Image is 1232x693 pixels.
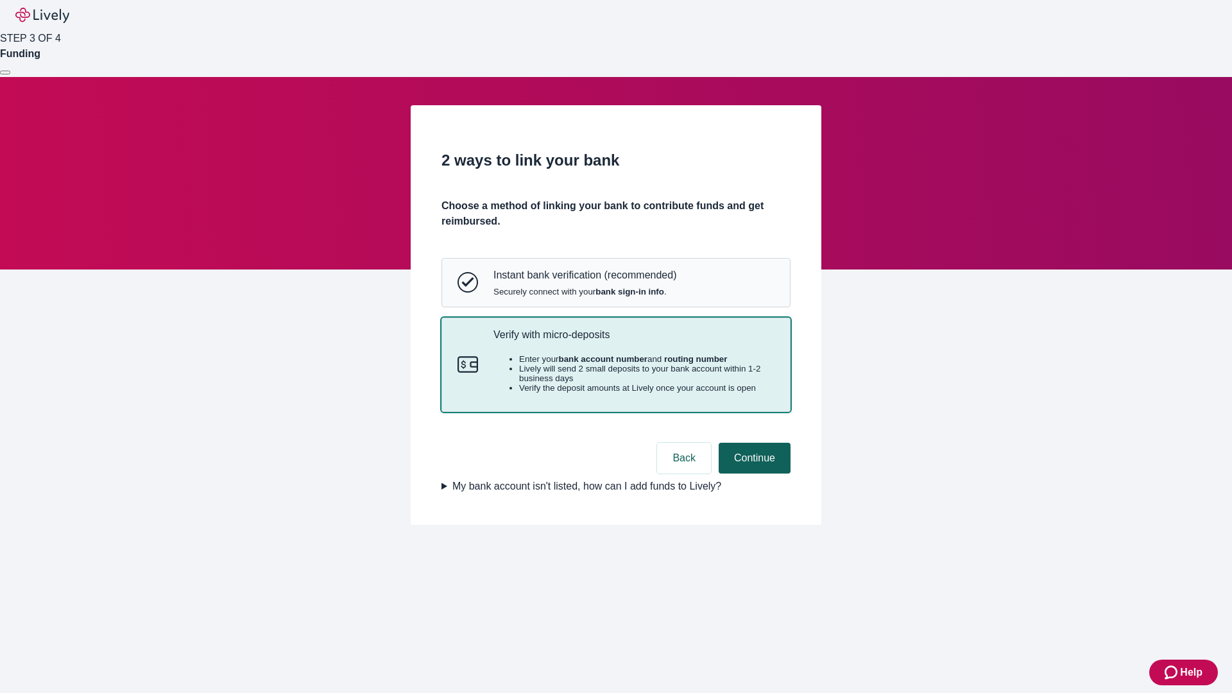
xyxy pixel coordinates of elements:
p: Verify with micro-deposits [493,329,774,341]
li: Verify the deposit amounts at Lively once your account is open [519,383,774,393]
h2: 2 ways to link your bank [441,149,791,172]
button: Back [657,443,711,474]
span: Help [1180,665,1202,680]
strong: routing number [664,354,727,364]
span: Securely connect with your . [493,287,676,296]
li: Enter your and [519,354,774,364]
button: Continue [719,443,791,474]
button: Zendesk support iconHelp [1149,660,1218,685]
li: Lively will send 2 small deposits to your bank account within 1-2 business days [519,364,774,383]
button: Micro-depositsVerify with micro-depositsEnter yourbank account numberand routing numberLively wil... [442,318,790,412]
img: Lively [15,8,69,23]
p: Instant bank verification (recommended) [493,269,676,281]
button: Instant bank verificationInstant bank verification (recommended)Securely connect with yourbank si... [442,259,790,306]
svg: Instant bank verification [458,272,478,293]
strong: bank account number [559,354,648,364]
strong: bank sign-in info [595,287,664,296]
summary: My bank account isn't listed, how can I add funds to Lively? [441,479,791,494]
svg: Micro-deposits [458,354,478,375]
svg: Zendesk support icon [1165,665,1180,680]
h4: Choose a method of linking your bank to contribute funds and get reimbursed. [441,198,791,229]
